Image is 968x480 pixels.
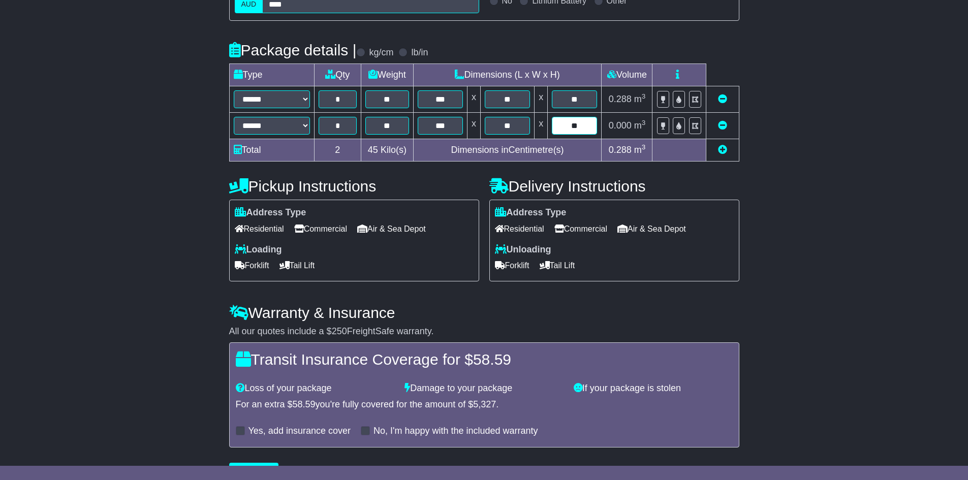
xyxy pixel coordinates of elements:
h4: Delivery Instructions [489,178,739,195]
td: Type [229,64,314,86]
td: x [467,113,480,139]
td: Dimensions in Centimetre(s) [413,139,602,162]
a: Remove this item [718,120,727,131]
label: No, I'm happy with the included warranty [373,426,538,437]
span: Forklift [495,258,529,273]
a: Add new item [718,145,727,155]
span: Residential [235,221,284,237]
span: 58.59 [293,399,316,409]
a: Remove this item [718,94,727,104]
label: Yes, add insurance cover [248,426,351,437]
sup: 3 [642,143,646,151]
span: m [634,145,646,155]
div: Loss of your package [231,383,400,394]
td: Qty [314,64,361,86]
td: x [535,86,548,113]
label: Loading [235,244,282,255]
span: 0.288 [609,145,632,155]
span: 0.288 [609,94,632,104]
span: 250 [332,326,347,336]
td: Dimensions (L x W x H) [413,64,602,86]
td: x [467,86,480,113]
h4: Transit Insurance Coverage for $ [236,351,733,368]
div: If your package is stolen [569,383,738,394]
td: x [535,113,548,139]
span: Tail Lift [540,258,575,273]
span: 58.59 [473,351,511,368]
span: Air & Sea Depot [617,221,686,237]
span: m [634,94,646,104]
div: For an extra $ you're fully covered for the amount of $ . [236,399,733,410]
span: Residential [495,221,544,237]
td: Weight [361,64,414,86]
span: m [634,120,646,131]
span: Forklift [235,258,269,273]
h4: Package details | [229,42,357,58]
td: Volume [602,64,652,86]
td: Total [229,139,314,162]
span: Commercial [294,221,347,237]
div: All our quotes include a $ FreightSafe warranty. [229,326,739,337]
label: Address Type [235,207,306,218]
label: Unloading [495,244,551,255]
span: 5,327 [473,399,496,409]
td: Kilo(s) [361,139,414,162]
label: kg/cm [369,47,393,58]
sup: 3 [642,92,646,100]
sup: 3 [642,119,646,126]
span: Air & Sea Depot [357,221,426,237]
label: Address Type [495,207,567,218]
span: 0.000 [609,120,632,131]
td: 2 [314,139,361,162]
span: 45 [368,145,378,155]
h4: Warranty & Insurance [229,304,739,321]
label: lb/in [411,47,428,58]
h4: Pickup Instructions [229,178,479,195]
span: Tail Lift [279,258,315,273]
div: Damage to your package [399,383,569,394]
span: Commercial [554,221,607,237]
